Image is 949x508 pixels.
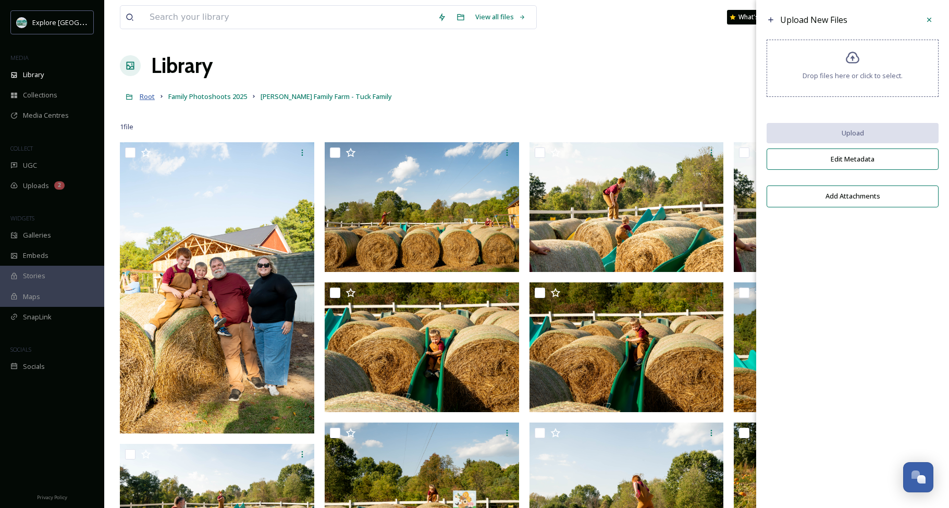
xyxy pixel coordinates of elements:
span: Drop files here or click to select. [803,71,903,81]
input: Search your library [144,6,433,29]
a: [PERSON_NAME] Family Farm - Tuck Family [261,90,392,103]
img: Family Photoshoot Chambers 2025-91.jpg [734,142,928,272]
img: Family Photoshoot Chambers 2025-88.jpg [529,282,724,412]
span: MEDIA [10,54,29,61]
span: Socials [23,362,45,371]
button: Edit Metadata [767,148,939,170]
button: Upload [767,123,939,143]
a: What's New [727,10,779,24]
span: Uploads [23,181,49,191]
span: Privacy Policy [37,494,67,501]
button: Add Attachments [767,185,939,207]
a: Privacy Policy [37,490,67,503]
div: 2 [54,181,65,190]
span: SnapLink [23,312,52,322]
img: 67e7af72-b6c8-455a-acf8-98e6fe1b68aa.avif [17,17,27,28]
span: Family Photoshoots 2025 [168,92,247,101]
span: 1 file [120,122,133,132]
span: COLLECT [10,144,33,152]
span: SOCIALS [10,345,31,353]
img: Family Photoshoot Chambers 2025-92.jpg [529,142,724,272]
span: Galleries [23,230,51,240]
span: Media Centres [23,110,69,120]
span: Root [140,92,155,101]
img: Family Photoshoot Chambers 2025-95.jpg [120,142,314,433]
span: Collections [23,90,57,100]
span: Embeds [23,251,48,261]
button: Open Chat [903,462,933,492]
span: UGC [23,160,37,170]
span: Maps [23,292,40,302]
img: Family Photoshoot Chambers 2025-87.jpg [734,282,928,412]
span: WIDGETS [10,214,34,222]
span: Library [23,70,44,80]
span: Upload New Files [780,14,847,26]
a: Library [151,50,213,81]
img: Family Photoshoot Chambers 2025-89.jpg [325,282,519,412]
a: View all files [470,7,531,27]
img: Family Photoshoot Chambers 2025-93.jpg [325,142,519,272]
span: Stories [23,271,45,281]
span: [PERSON_NAME] Family Farm - Tuck Family [261,92,392,101]
a: Root [140,90,155,103]
span: Explore [GEOGRAPHIC_DATA][PERSON_NAME] [32,17,176,27]
a: Family Photoshoots 2025 [168,90,247,103]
